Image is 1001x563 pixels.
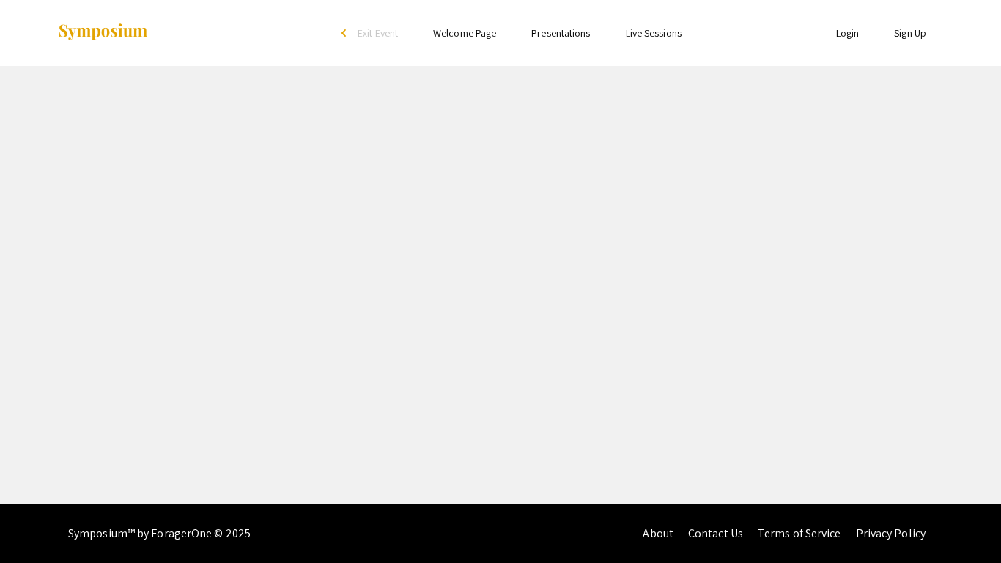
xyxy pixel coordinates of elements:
a: Sign Up [894,26,926,40]
a: Presentations [531,26,590,40]
a: Contact Us [688,526,743,541]
a: Login [836,26,860,40]
a: Welcome Page [433,26,496,40]
div: arrow_back_ios [341,29,350,37]
a: Terms of Service [758,526,841,541]
span: Exit Event [358,26,398,40]
a: Privacy Policy [856,526,926,541]
a: About [643,526,673,541]
div: Symposium™ by ForagerOne © 2025 [68,504,251,563]
a: Live Sessions [626,26,682,40]
img: Symposium by ForagerOne [57,23,149,43]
